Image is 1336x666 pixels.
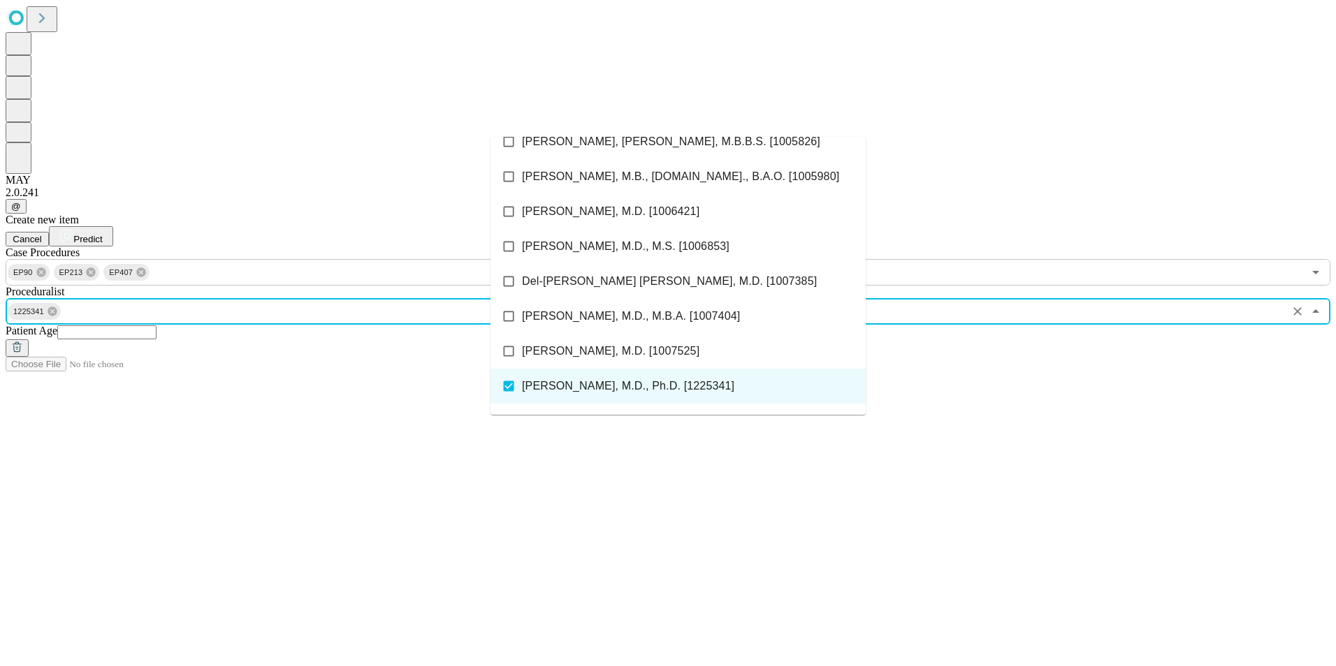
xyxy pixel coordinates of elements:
span: [PERSON_NAME], M.D., Ph.D. [1225341] [522,378,734,394]
button: @ [6,199,27,214]
button: Close [1306,302,1326,321]
span: 1225341 [8,304,50,320]
span: Create new item [6,214,79,225]
button: Clear [1288,302,1307,321]
span: EP90 [8,265,38,281]
span: [PERSON_NAME], M.D., M.S. [1006853] [522,238,729,255]
span: [PERSON_NAME], [PERSON_NAME], M.B.B.S. [1005826] [522,133,820,150]
span: Patient Age [6,325,57,336]
span: [PERSON_NAME], M.D. [1007525] [522,343,699,360]
div: 2.0.241 [6,186,1330,199]
span: [PERSON_NAME], M.B., [DOMAIN_NAME]., B.A.O. [1005980] [522,168,839,185]
span: [PERSON_NAME], M.D. [1006421] [522,203,699,220]
div: EP407 [103,264,150,281]
span: EP407 [103,265,138,281]
div: MAY [6,174,1330,186]
button: Predict [49,226,113,246]
span: EP213 [54,265,89,281]
span: Cancel [13,234,42,244]
button: Cancel [6,232,49,246]
span: Scheduled Procedure [6,246,80,258]
span: Del-[PERSON_NAME] [PERSON_NAME], M.D. [1007385] [522,273,817,290]
span: @ [11,201,21,212]
span: Proceduralist [6,286,64,297]
button: Open [1306,262,1326,282]
span: Predict [73,234,102,244]
div: EP213 [54,264,100,281]
div: 1225341 [8,303,61,320]
span: [PERSON_NAME], M.D., M.B.A. [1007404] [522,308,740,325]
div: EP90 [8,264,50,281]
span: [PERSON_NAME], M.D. [1416359] [522,413,699,429]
